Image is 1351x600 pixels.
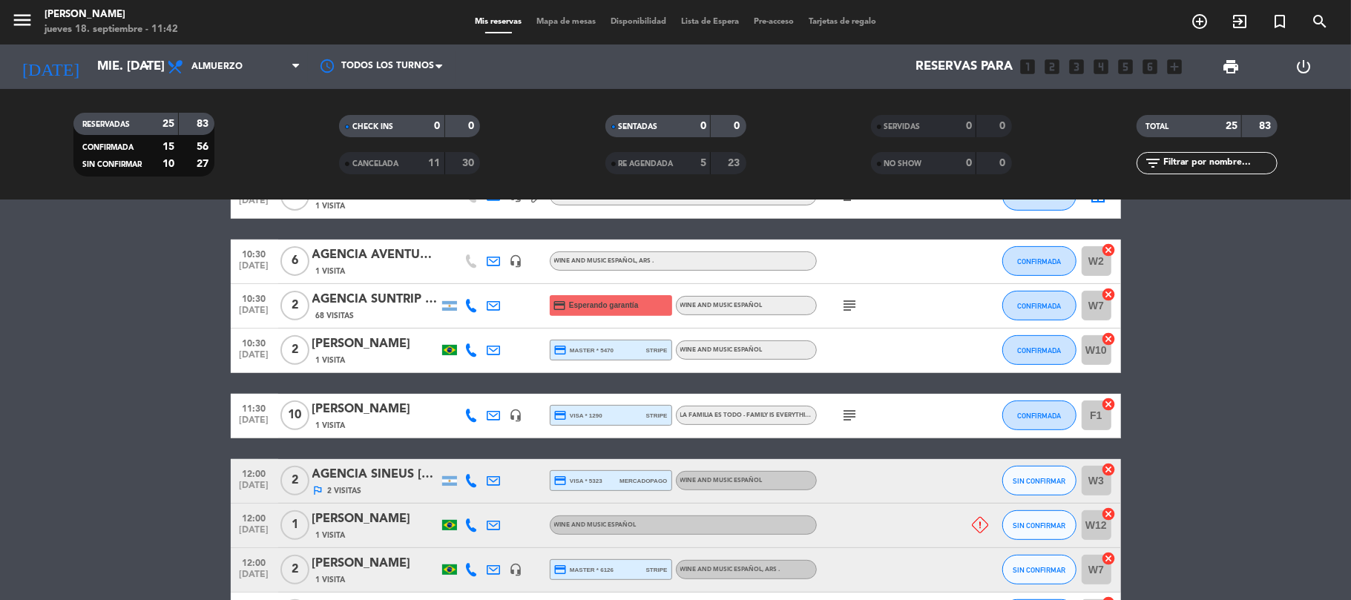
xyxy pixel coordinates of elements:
strong: 10 [162,159,174,169]
span: RESERVADAS [82,121,130,128]
span: stripe [646,565,668,575]
span: SIN CONFIRMAR [1013,566,1065,574]
div: LOG OUT [1267,44,1340,89]
span: [DATE] [236,261,273,278]
i: [DATE] [11,50,90,83]
span: 11:30 [236,399,273,416]
i: headset_mic [510,563,523,576]
button: SIN CONFIRMAR [1002,466,1076,495]
i: looks_3 [1067,57,1086,76]
i: cancel [1102,507,1117,521]
div: jueves 18. septiembre - 11:42 [45,22,178,37]
strong: 0 [435,121,441,131]
span: SIN CONFIRMAR [1013,521,1065,530]
i: credit_card [554,474,568,487]
strong: 27 [197,159,211,169]
i: cancel [1102,462,1117,477]
span: SIN CONFIRMAR [1013,477,1065,485]
i: cancel [1102,287,1117,302]
span: master * 6126 [554,563,614,576]
span: CONFIRMADA [1017,302,1061,310]
span: Wine and Music Español [680,303,763,309]
div: [PERSON_NAME] [312,400,438,419]
span: 2 [280,291,309,320]
span: 2 [280,555,309,584]
strong: 0 [468,121,477,131]
strong: 0 [999,121,1008,131]
span: Mis reservas [467,18,529,26]
span: stripe [646,346,668,355]
strong: 0 [734,121,743,131]
span: visa * 1290 [554,409,602,422]
button: CONFIRMADA [1002,291,1076,320]
span: CONFIRMADA [1017,257,1061,266]
span: Wine and Music Español [554,522,637,528]
strong: 0 [966,158,972,168]
div: [PERSON_NAME] [45,7,178,22]
i: credit_card [554,563,568,576]
span: CONFIRMADA [82,144,134,151]
span: 6 [280,246,309,276]
div: [PERSON_NAME] [312,554,438,573]
span: 2 Visitas [328,485,362,497]
i: subject [841,406,859,424]
i: looks_6 [1140,57,1160,76]
span: [DATE] [236,415,273,432]
span: stripe [646,411,668,421]
span: Pre-acceso [746,18,801,26]
span: 10:30 [236,334,273,351]
div: AGENCIA SUNTRIP [PERSON_NAME] x2 [312,290,438,309]
span: [DATE] [236,570,273,587]
i: cancel [1102,397,1117,412]
strong: 30 [462,158,477,168]
span: [DATE] [236,481,273,498]
i: search [1311,13,1329,30]
strong: 15 [162,142,174,152]
i: credit_card [553,299,567,312]
i: credit_card [554,343,568,357]
span: CHECK INS [352,123,393,131]
strong: 25 [1226,121,1237,131]
i: headset_mic [510,254,523,268]
div: [PERSON_NAME] [312,334,438,354]
i: subject [841,297,859,314]
span: 1 Visita [316,200,346,212]
button: SIN CONFIRMAR [1002,510,1076,540]
i: menu [11,9,33,31]
span: Wine and Music Español [680,567,780,573]
i: turned_in_not [1271,13,1289,30]
span: [DATE] [236,306,273,323]
span: Wine and Music Español [680,478,763,484]
i: looks_5 [1116,57,1135,76]
span: master * 5470 [554,343,614,357]
span: RE AGENDADA [619,160,674,168]
strong: 23 [728,158,743,168]
span: SERVIDAS [884,123,921,131]
span: print [1222,58,1240,76]
span: 2 [280,466,309,495]
span: Reservas para [916,60,1013,74]
span: 1 [280,510,309,540]
span: Wine and Music Español [554,258,654,264]
button: CONFIRMADA [1002,246,1076,276]
span: visa * 5323 [554,474,602,487]
span: CONFIRMADA [1017,346,1061,355]
i: cancel [1102,332,1117,346]
input: Filtrar por nombre... [1162,155,1277,171]
span: [DATE] [236,350,273,367]
strong: 0 [999,158,1008,168]
strong: 56 [197,142,211,152]
i: add_box [1165,57,1184,76]
span: Almuerzo [191,62,243,72]
span: Esperando garantía [569,300,638,311]
span: 1 Visita [316,355,346,366]
span: 68 Visitas [316,310,355,322]
span: 2 [280,335,309,365]
strong: 0 [700,121,706,131]
i: add_circle_outline [1191,13,1209,30]
strong: 25 [162,119,174,129]
i: outlined_flag [312,484,324,496]
span: Disponibilidad [603,18,674,26]
strong: 83 [1259,121,1274,131]
span: CANCELADA [352,160,398,168]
